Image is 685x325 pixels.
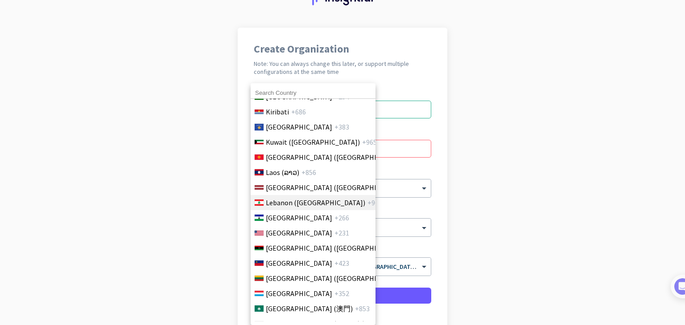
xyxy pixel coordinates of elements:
[334,212,349,223] span: +266
[355,303,370,314] span: +853
[266,197,365,208] span: Lebanon (‫[GEOGRAPHIC_DATA]‬‎)
[266,106,289,117] span: Kiribati
[251,87,376,99] input: Search Country
[334,227,349,238] span: +231
[367,197,382,208] span: +961
[266,243,405,253] span: [GEOGRAPHIC_DATA] (‫[GEOGRAPHIC_DATA]‬‎)
[266,167,299,178] span: Laos (ລາວ)
[266,152,405,162] span: [GEOGRAPHIC_DATA] ([GEOGRAPHIC_DATA])
[301,167,316,178] span: +856
[362,137,377,147] span: +965
[266,212,332,223] span: [GEOGRAPHIC_DATA]
[334,258,349,268] span: +423
[291,106,306,117] span: +686
[266,227,332,238] span: [GEOGRAPHIC_DATA]
[334,122,349,132] span: +383
[334,288,349,299] span: +352
[266,273,405,284] span: [GEOGRAPHIC_DATA] ([GEOGRAPHIC_DATA])
[266,258,332,268] span: [GEOGRAPHIC_DATA]
[266,288,332,299] span: [GEOGRAPHIC_DATA]
[266,182,405,193] span: [GEOGRAPHIC_DATA] ([GEOGRAPHIC_DATA])
[266,303,353,314] span: [GEOGRAPHIC_DATA] (澳門)
[266,137,360,147] span: Kuwait (‫[GEOGRAPHIC_DATA]‬‎)
[266,122,332,132] span: [GEOGRAPHIC_DATA]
